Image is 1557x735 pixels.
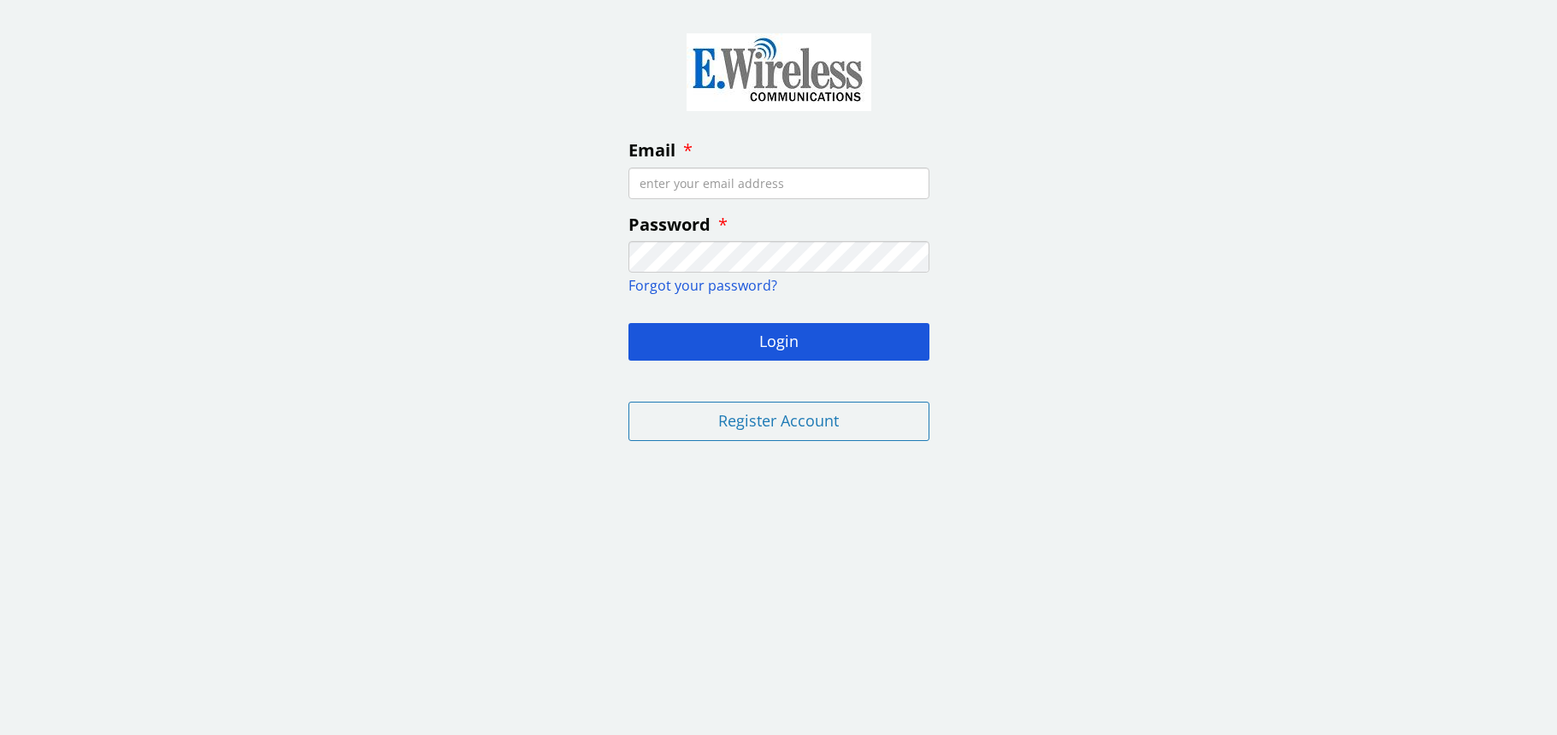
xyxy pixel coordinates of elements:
a: Forgot your password? [628,276,777,295]
button: Login [628,323,929,361]
span: Email [628,138,675,162]
input: enter your email address [628,168,929,199]
span: Password [628,213,711,236]
button: Register Account [628,402,929,441]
